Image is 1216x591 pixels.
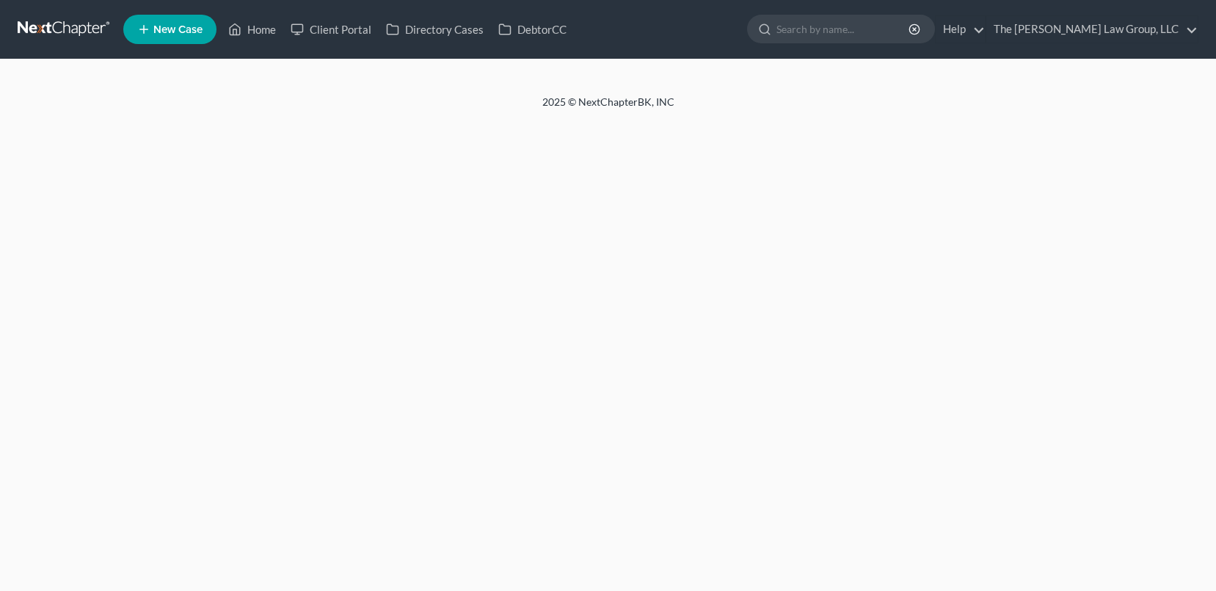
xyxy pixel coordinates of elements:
[379,16,491,43] a: Directory Cases
[283,16,379,43] a: Client Portal
[936,16,985,43] a: Help
[190,95,1027,121] div: 2025 © NextChapterBK, INC
[221,16,283,43] a: Home
[153,24,203,35] span: New Case
[491,16,574,43] a: DebtorCC
[986,16,1198,43] a: The [PERSON_NAME] Law Group, LLC
[776,15,911,43] input: Search by name...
